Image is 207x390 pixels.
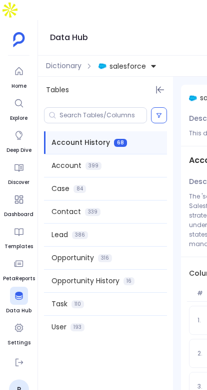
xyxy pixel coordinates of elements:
[46,61,81,71] span: Dictionary
[98,62,106,70] img: salesforce.svg
[8,178,29,186] span: Discover
[98,254,112,262] span: 316
[10,94,28,122] a: Explore
[10,114,28,122] span: Explore
[85,162,101,170] span: 399
[109,61,146,71] span: salesforce
[4,211,33,219] span: Dashboard
[7,319,30,347] a: Settings
[51,322,66,332] span: User
[51,137,110,148] span: Account History
[51,230,68,240] span: Lead
[10,62,28,90] a: Home
[8,158,29,186] a: Discover
[59,111,146,119] input: Search Tables/Columns
[3,255,35,283] a: PetaReports
[73,185,86,193] span: 84
[189,94,197,102] img: salesforce.svg
[7,339,30,347] span: Settings
[85,208,100,216] span: 339
[193,289,207,297] span: #
[51,160,81,171] span: Account
[4,223,33,251] a: Templates
[6,146,31,154] span: Deep Dive
[38,77,173,103] div: Tables
[6,126,31,154] a: Deep Dive
[51,183,69,194] span: Case
[6,307,31,315] span: Data Hub
[72,231,88,239] span: 386
[6,287,31,315] a: Data Hub
[114,139,127,147] span: 68
[71,300,84,308] span: 110
[96,58,159,74] button: salesforce
[10,82,28,90] span: Home
[51,299,67,309] span: Task
[153,83,167,97] button: Hide Tables
[51,253,94,263] span: Opportunity
[70,323,84,331] span: 193
[50,31,88,45] h1: Data Hub
[4,243,33,251] span: Templates
[51,276,119,286] span: Opportunity History
[123,277,134,285] span: 16
[3,275,35,283] span: PetaReports
[13,32,25,47] img: petavue logo
[51,207,81,217] span: Contact
[4,190,33,219] a: Dashboard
